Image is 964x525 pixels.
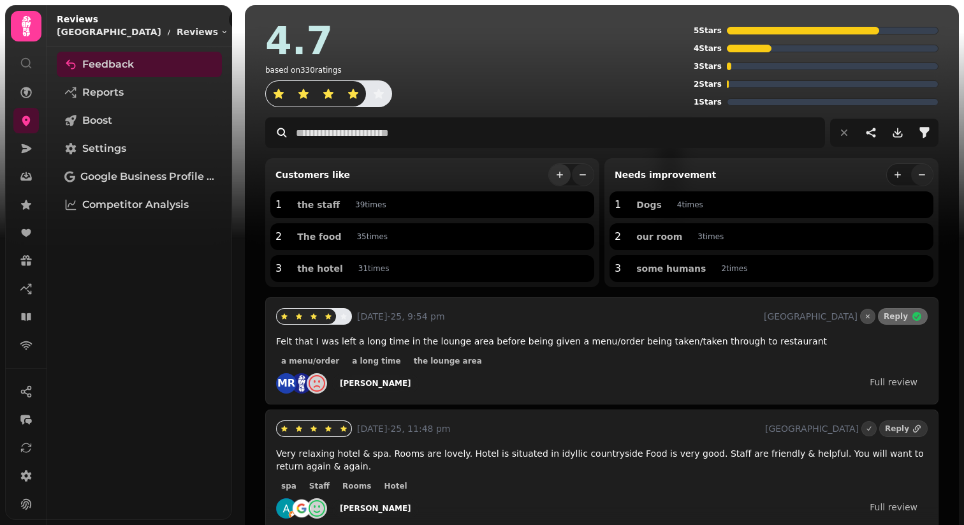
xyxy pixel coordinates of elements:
[276,355,344,367] button: a menu/order
[694,26,722,36] p: 5 Stars
[82,197,189,212] span: Competitor Analysis
[287,260,353,277] button: the hotel
[337,480,376,492] button: Rooms
[342,482,371,490] span: Rooms
[358,263,390,274] p: 31 time s
[57,52,222,77] a: Feedback
[287,228,351,245] button: The food
[636,200,662,209] span: Dogs
[549,164,571,186] button: more
[321,309,336,324] button: star
[270,168,350,181] p: Customers like
[414,357,482,365] span: the lounge area
[276,336,827,346] span: Felt that I was left a long time in the lounge area before being given a menu/order being taken/t...
[316,81,341,107] button: star
[277,421,292,436] button: star
[287,196,350,213] button: the staff
[885,424,909,434] div: Reply
[636,232,682,241] span: our room
[82,57,134,72] span: Feedback
[82,113,112,128] span: Boost
[275,197,282,212] p: 1
[694,97,722,107] p: 1 Stars
[57,192,222,218] a: Competitor Analysis
[277,378,295,388] span: MR
[355,200,386,210] p: 39 time s
[297,232,341,241] span: The food
[379,480,412,492] button: Hotel
[615,229,621,244] p: 2
[357,422,760,435] p: [DATE]-25, 11:48 pm
[57,108,222,133] a: Boost
[82,85,124,100] span: Reports
[765,422,859,435] p: [GEOGRAPHIC_DATA]
[409,355,487,367] button: the lounge area
[297,264,343,273] span: the hotel
[384,482,407,490] span: Hotel
[860,309,875,324] button: Marked as done
[610,168,716,181] p: Needs improvement
[859,373,928,391] a: Full review
[626,196,672,213] button: Dogs
[277,309,292,324] button: star
[336,421,351,436] button: star
[912,120,937,145] button: filter
[340,81,366,107] button: star
[615,197,621,212] p: 1
[177,26,228,38] button: Reviews
[861,421,877,436] button: Marked as done
[57,80,222,105] a: Reports
[911,164,933,186] button: less
[347,355,405,367] button: a long time
[870,376,917,388] div: Full review
[885,120,910,145] button: download
[677,200,703,210] p: 4 time s
[697,232,724,242] p: 3 time s
[276,448,924,471] span: Very relaxing hotel & spa. Rooms are lovely. Hotel is situated in idyllic countryside Food is ver...
[281,357,339,365] span: a menu/order
[57,26,161,38] p: [GEOGRAPHIC_DATA]
[340,378,411,388] div: [PERSON_NAME]
[57,26,228,38] nav: breadcrumb
[57,164,222,189] a: Google Business Profile (Beta)
[80,169,214,184] span: Google Business Profile (Beta)
[82,141,126,156] span: Settings
[291,498,312,519] img: go-emblem@2x.png
[366,81,391,107] button: star
[356,232,388,242] p: 35 time s
[858,120,884,145] button: share-thread
[275,229,282,244] p: 2
[332,499,419,517] a: [PERSON_NAME]
[694,61,722,71] p: 3 Stars
[57,13,228,26] h2: Reviews
[332,374,419,392] a: [PERSON_NAME]
[309,482,330,490] span: Staff
[878,308,928,325] button: Reply
[291,309,307,324] button: star
[694,43,722,54] p: 4 Stars
[870,501,917,514] div: Full review
[887,164,909,186] button: more
[321,421,336,436] button: star
[276,480,302,492] button: spa
[636,264,706,273] span: some humans
[352,357,400,365] span: a long time
[265,65,342,75] p: based on 330 ratings
[276,498,296,519] img: ACg8ocJNHKC-FjfkdZ33AomRSaUv8nnjWAsmjUvFI5AJtK6k73dMpg=s128-c0x00000000-cc-rp-mo-ba3
[879,420,928,437] a: Reply
[297,200,340,209] span: the staff
[859,498,928,516] a: Full review
[281,482,296,490] span: spa
[340,503,411,514] div: [PERSON_NAME]
[831,120,857,145] button: reset filters
[291,81,316,107] button: star
[615,261,621,276] p: 3
[291,421,307,436] button: star
[721,263,747,274] p: 2 time s
[57,136,222,161] a: Settings
[304,480,335,492] button: Staff
[626,228,692,245] button: our room
[336,309,351,324] button: star
[626,260,716,277] button: some humans
[572,164,594,186] button: less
